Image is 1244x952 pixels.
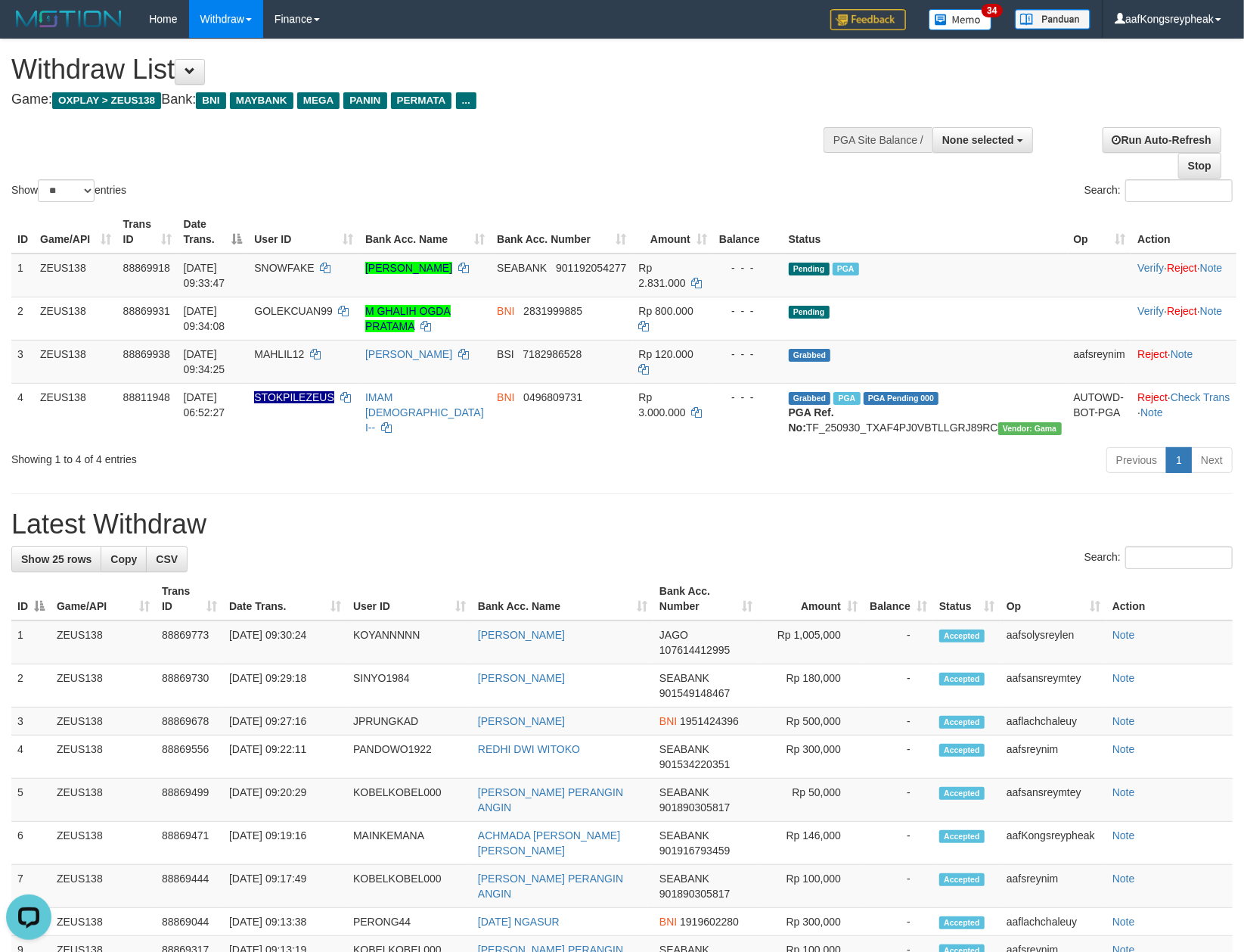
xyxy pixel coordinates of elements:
[659,629,688,641] span: JAGO
[1015,9,1090,30] img: panduan.png
[1000,736,1106,779] td: aafsreynim
[254,305,332,317] span: GOLEKCUAN99
[1200,305,1223,317] a: Note
[347,822,472,865] td: MAINKEMANA
[659,873,709,885] span: SEABANK
[156,822,223,865] td: 88869471
[864,779,933,822] td: -
[359,210,491,254] th: Bank Acc. Name: activate to sort column ascending
[1125,179,1233,202] input: Search:
[1112,743,1135,755] a: Note
[51,577,156,621] th: Game/API: activate to sort column ascending
[497,262,547,274] span: SEABANK
[1000,621,1106,664] td: aafsolysreylen
[497,348,514,360] span: BSI
[34,210,117,254] th: Game/API: activate to sort column ascending
[939,873,985,886] span: Accepted
[653,577,758,621] th: Bank Acc. Number: activate to sort column ascending
[864,621,933,664] td: -
[659,801,730,814] span: Copy 901890305817 to clipboard
[491,210,632,254] th: Bank Acc. Number: activate to sort column ascending
[659,743,709,755] span: SEABANK
[223,779,347,822] td: [DATE] 09:20:29
[347,779,472,822] td: KOBELKOBEL000
[1000,577,1106,621] th: Op: activate to sort column ascending
[110,553,137,565] span: Copy
[478,829,620,857] a: ACHMADA [PERSON_NAME] [PERSON_NAME]
[1084,179,1233,202] label: Search:
[223,908,347,936] td: [DATE] 09:13:38
[1131,254,1236,297] td: · ·
[719,303,777,319] div: - - -
[523,348,582,360] span: Copy 7182986528 to clipboard
[478,629,565,641] a: [PERSON_NAME]
[11,297,34,340] td: 2
[51,736,156,779] td: ZEUS138
[719,390,777,405] div: - - -
[1137,348,1168,360] a: Reject
[254,391,334,403] span: Nama rekening ada tanda titik/strip, harap diedit
[472,577,653,621] th: Bank Acc. Name: activate to sort column ascending
[101,546,147,572] a: Copy
[11,546,101,572] a: Show 25 rows
[1106,577,1233,621] th: Action
[156,779,223,822] td: 88869499
[223,736,347,779] td: [DATE] 09:22:11
[998,422,1062,435] span: Vendor URL: https://trx31.1velocity.biz
[1131,210,1236,254] th: Action
[184,262,225,289] span: [DATE] 09:33:47
[347,736,472,779] td: PANDOWO1922
[1191,447,1233,473] a: Next
[184,348,225,375] span: [DATE] 09:34:25
[758,908,864,936] td: Rp 300,000
[347,621,472,664] td: KOYANNNNN
[456,92,476,109] span: ...
[223,708,347,736] td: [DATE] 09:27:16
[939,787,985,800] span: Accepted
[783,210,1068,254] th: Status
[758,736,864,779] td: Rp 300,000
[864,736,933,779] td: -
[1140,406,1163,418] a: Note
[230,92,293,109] span: MAYBANK
[6,6,51,51] button: Open LiveChat chat widget
[638,305,693,317] span: Rp 800.000
[51,822,156,865] td: ZEUS138
[1112,873,1135,885] a: Note
[11,92,814,107] h4: Game: Bank:
[659,644,730,656] span: Copy 107614412995 to clipboard
[758,865,864,908] td: Rp 100,000
[789,263,830,275] span: Pending
[1084,546,1233,569] label: Search:
[758,621,864,664] td: Rp 1,005,000
[478,786,623,814] a: [PERSON_NAME] PERANGIN ANGIN
[789,306,830,319] span: Pending
[659,687,730,699] span: Copy 901549148467 to clipboard
[343,92,386,109] span: PANIN
[11,577,51,621] th: ID: activate to sort column descending
[184,391,225,418] span: [DATE] 06:52:27
[939,716,985,729] span: Accepted
[1131,297,1236,340] td: · ·
[34,340,117,383] td: ZEUS138
[51,621,156,664] td: ZEUS138
[1000,822,1106,865] td: aafKongsreypheak
[1000,865,1106,908] td: aafsreynim
[34,254,117,297] td: ZEUS138
[1000,779,1106,822] td: aafsansreymtey
[478,672,565,684] a: [PERSON_NAME]
[824,127,932,153] div: PGA Site Balance /
[942,134,1014,146] span: None selected
[38,179,95,202] select: Showentries
[156,865,223,908] td: 88869444
[223,822,347,865] td: [DATE] 09:19:16
[659,829,709,842] span: SEABANK
[223,664,347,708] td: [DATE] 09:29:18
[34,383,117,441] td: ZEUS138
[117,210,178,254] th: Trans ID: activate to sort column ascending
[789,406,834,434] b: PGA Ref. No:
[1125,546,1233,569] input: Search:
[939,630,985,642] span: Accepted
[347,865,472,908] td: KOBELKOBEL000
[11,383,34,441] td: 4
